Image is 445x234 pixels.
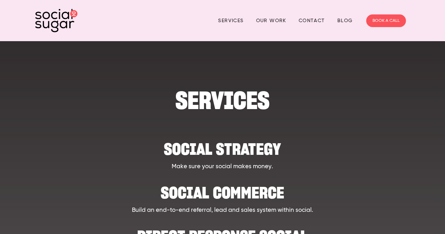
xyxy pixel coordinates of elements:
[61,135,384,171] a: Social strategy Make sure your social makes money.
[337,15,353,26] a: Blog
[61,178,384,215] a: Social Commerce Build an end-to-end referral, lead and sales system within social.
[35,9,77,32] img: SocialSugar
[366,14,406,27] a: BOOK A CALL
[61,90,384,111] h1: SERVICES
[299,15,325,26] a: Contact
[218,15,243,26] a: Services
[61,206,384,215] p: Build an end-to-end referral, lead and sales system within social.
[61,135,384,156] h2: Social strategy
[61,162,384,171] p: Make sure your social makes money.
[256,15,286,26] a: Our Work
[61,178,384,200] h2: Social Commerce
